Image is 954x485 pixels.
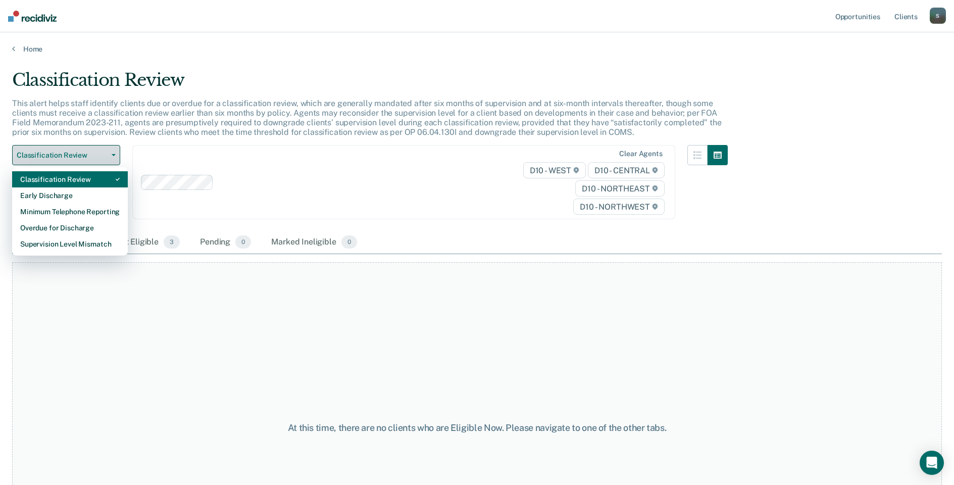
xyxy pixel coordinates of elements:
[100,231,182,254] div: Almost Eligible3
[20,171,120,187] div: Classification Review
[20,187,120,204] div: Early Discharge
[20,236,120,252] div: Supervision Level Mismatch
[588,162,665,178] span: D10 - CENTRAL
[20,220,120,236] div: Overdue for Discharge
[12,99,722,137] p: This alert helps staff identify clients due or overdue for a classification review, which are gen...
[17,151,108,160] span: Classification Review
[575,180,664,197] span: D10 - NORTHEAST
[573,199,664,215] span: D10 - NORTHWEST
[12,145,120,165] button: Classification Review
[341,235,357,249] span: 0
[619,150,662,158] div: Clear agents
[235,235,251,249] span: 0
[20,204,120,220] div: Minimum Telephone Reporting
[12,44,942,54] a: Home
[12,70,728,99] div: Classification Review
[930,8,946,24] button: S
[198,231,253,254] div: Pending0
[269,231,359,254] div: Marked Ineligible0
[245,422,710,433] div: At this time, there are no clients who are Eligible Now. Please navigate to one of the other tabs.
[523,162,586,178] span: D10 - WEST
[8,11,57,22] img: Recidiviz
[920,451,944,475] div: Open Intercom Messenger
[164,235,180,249] span: 3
